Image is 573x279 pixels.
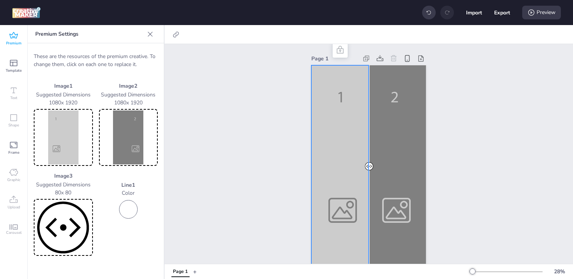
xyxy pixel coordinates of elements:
[173,268,188,275] div: Page 1
[6,68,22,74] span: Template
[34,82,93,90] p: Image 1
[12,7,41,18] img: logo Creative Maker
[10,95,17,101] span: Text
[522,6,561,19] div: Preview
[550,268,568,276] div: 28 %
[6,40,22,46] span: Premium
[34,52,158,68] p: These are the resources of the premium creative. To change them, click on each one to replace it.
[34,172,93,180] p: Image 3
[34,189,93,197] p: 80 x 80
[168,265,193,278] div: Tabs
[8,150,19,156] span: Frame
[100,110,157,164] img: Preview
[34,99,93,107] p: 1080 x 1920
[99,189,158,197] p: Color
[8,122,19,128] span: Shape
[7,177,20,183] span: Graphic
[34,91,93,99] p: Suggested Dimensions
[311,55,358,63] div: Page 1
[99,82,158,90] p: Image 2
[6,230,22,236] span: Carousel
[99,91,158,99] p: Suggested Dimensions
[35,25,144,43] p: Premium Settings
[466,5,482,20] button: Import
[193,265,197,278] button: +
[34,181,93,189] p: Suggested Dimensions
[494,5,510,20] button: Export
[35,110,91,164] img: Preview
[35,200,91,254] img: Preview
[99,181,158,189] p: Line 1
[8,204,20,210] span: Upload
[99,99,158,107] p: 1080 x 1920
